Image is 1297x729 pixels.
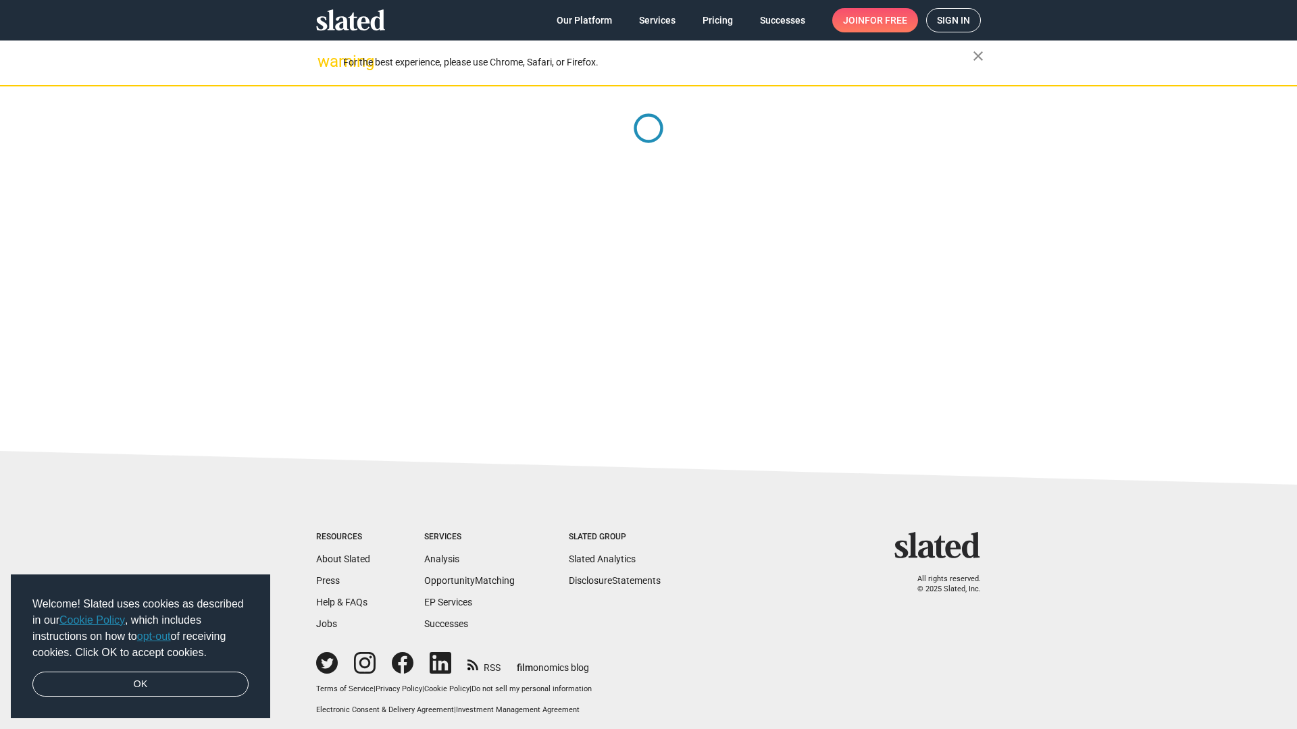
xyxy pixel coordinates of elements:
[316,618,337,629] a: Jobs
[374,684,376,693] span: |
[937,9,970,32] span: Sign in
[316,553,370,564] a: About Slated
[569,532,661,543] div: Slated Group
[59,614,125,626] a: Cookie Policy
[424,532,515,543] div: Services
[517,662,533,673] span: film
[32,672,249,697] a: dismiss cookie message
[11,574,270,719] div: cookieconsent
[316,532,370,543] div: Resources
[628,8,686,32] a: Services
[557,8,612,32] span: Our Platform
[467,653,501,674] a: RSS
[472,684,592,695] button: Do not sell my personal information
[569,575,661,586] a: DisclosureStatements
[424,618,468,629] a: Successes
[569,553,636,564] a: Slated Analytics
[546,8,623,32] a: Our Platform
[454,705,456,714] span: |
[316,575,340,586] a: Press
[517,651,589,674] a: filmonomics blog
[832,8,918,32] a: Joinfor free
[343,53,973,72] div: For the best experience, please use Chrome, Safari, or Firefox.
[32,596,249,661] span: Welcome! Slated uses cookies as described in our , which includes instructions on how to of recei...
[424,684,469,693] a: Cookie Policy
[317,53,334,70] mat-icon: warning
[703,8,733,32] span: Pricing
[865,8,907,32] span: for free
[422,684,424,693] span: |
[316,684,374,693] a: Terms of Service
[970,48,986,64] mat-icon: close
[843,8,907,32] span: Join
[137,630,171,642] a: opt-out
[692,8,744,32] a: Pricing
[926,8,981,32] a: Sign in
[469,684,472,693] span: |
[424,597,472,607] a: EP Services
[760,8,805,32] span: Successes
[424,553,459,564] a: Analysis
[749,8,816,32] a: Successes
[903,574,981,594] p: All rights reserved. © 2025 Slated, Inc.
[424,575,515,586] a: OpportunityMatching
[316,705,454,714] a: Electronic Consent & Delivery Agreement
[316,597,367,607] a: Help & FAQs
[456,705,580,714] a: Investment Management Agreement
[639,8,676,32] span: Services
[376,684,422,693] a: Privacy Policy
